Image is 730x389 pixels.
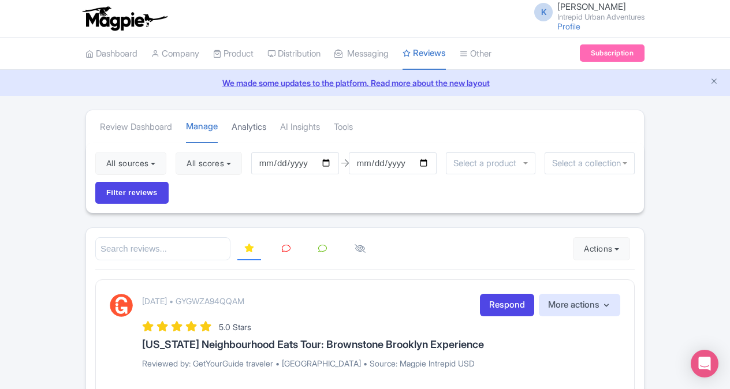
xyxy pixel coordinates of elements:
[691,350,718,377] div: Open Intercom Messenger
[453,158,523,169] input: Select a product
[480,294,534,316] a: Respond
[267,38,321,70] a: Distribution
[280,111,320,143] a: AI Insights
[142,357,620,369] p: Reviewed by: GetYourGuide traveler • [GEOGRAPHIC_DATA] • Source: Magpie Intrepid USD
[557,13,645,21] small: Intrepid Urban Adventures
[219,322,251,332] span: 5.0 Stars
[557,1,626,12] span: [PERSON_NAME]
[710,76,718,89] button: Close announcement
[334,111,353,143] a: Tools
[151,38,199,70] a: Company
[573,237,630,260] button: Actions
[95,237,230,261] input: Search reviews...
[95,182,169,204] input: Filter reviews
[142,339,620,350] h3: [US_STATE] Neighbourhood Eats Tour: Brownstone Brooklyn Experience
[7,77,723,89] a: We made some updates to the platform. Read more about the new layout
[460,38,491,70] a: Other
[100,111,172,143] a: Review Dashboard
[80,6,169,31] img: logo-ab69f6fb50320c5b225c76a69d11143b.png
[213,38,254,70] a: Product
[580,44,645,62] a: Subscription
[95,152,166,175] button: All sources
[85,38,137,70] a: Dashboard
[110,294,133,317] img: GetYourGuide Logo
[142,295,244,307] p: [DATE] • GYGWZA94QQAM
[557,21,580,31] a: Profile
[534,3,553,21] span: K
[186,111,218,144] a: Manage
[176,152,242,175] button: All scores
[539,294,620,316] button: More actions
[232,111,266,143] a: Analytics
[527,2,645,21] a: K [PERSON_NAME] Intrepid Urban Adventures
[403,38,446,70] a: Reviews
[552,158,627,169] input: Select a collection
[334,38,389,70] a: Messaging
